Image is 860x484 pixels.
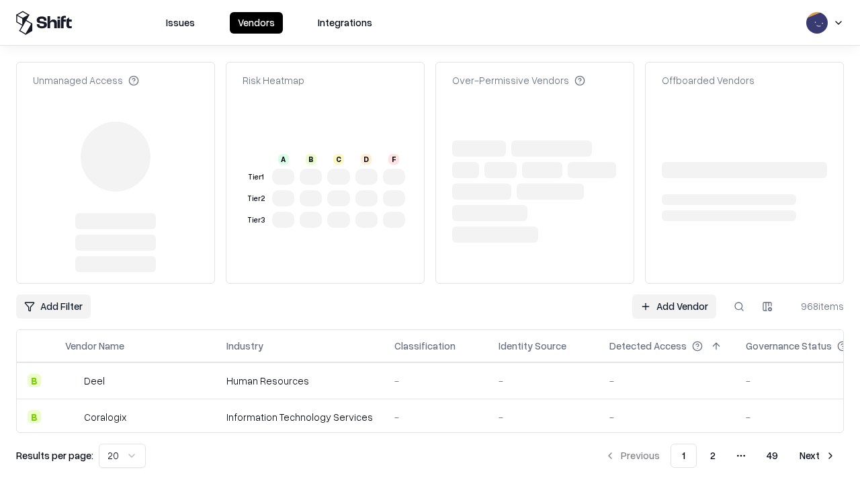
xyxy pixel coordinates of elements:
div: Offboarded Vendors [662,73,755,87]
div: B [28,374,41,387]
div: Industry [226,339,263,353]
div: Governance Status [746,339,832,353]
div: Unmanaged Access [33,73,139,87]
div: Deel [84,374,105,388]
div: Over-Permissive Vendors [452,73,585,87]
div: 968 items [790,299,844,313]
div: Tier 3 [245,214,267,226]
div: Identity Source [499,339,566,353]
div: - [394,410,477,424]
div: Detected Access [609,339,687,353]
div: - [394,374,477,388]
div: B [306,154,316,165]
div: - [499,374,588,388]
div: - [609,374,724,388]
div: Human Resources [226,374,373,388]
button: 2 [699,444,726,468]
img: Deel [65,374,79,387]
div: F [388,154,399,165]
button: 49 [756,444,789,468]
button: Issues [158,12,203,34]
div: Coralogix [84,410,126,424]
div: Information Technology Services [226,410,373,424]
nav: pagination [597,444,844,468]
button: Add Filter [16,294,91,319]
div: - [609,410,724,424]
div: D [361,154,372,165]
div: Tier 1 [245,171,267,183]
img: Coralogix [65,410,79,424]
div: Vendor Name [65,339,124,353]
div: A [278,154,289,165]
div: - [499,410,588,424]
p: Results per page: [16,448,93,462]
button: Next [791,444,844,468]
a: Add Vendor [632,294,716,319]
button: Integrations [310,12,380,34]
div: C [333,154,344,165]
div: Classification [394,339,456,353]
button: 1 [671,444,697,468]
button: Vendors [230,12,283,34]
div: Tier 2 [245,193,267,204]
div: Risk Heatmap [243,73,304,87]
div: B [28,410,41,424]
